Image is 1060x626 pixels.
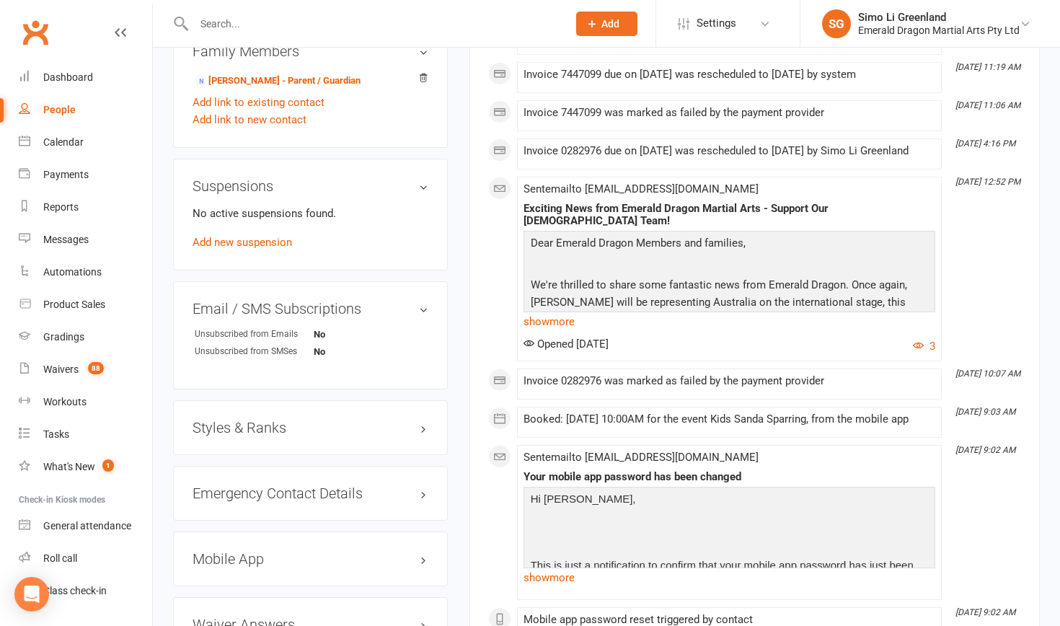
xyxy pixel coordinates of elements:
[19,288,152,321] a: Product Sales
[193,111,306,128] a: Add link to new contact
[524,413,935,426] div: Booked: [DATE] 10:00AM for the event Kids Sanda Sparring, from the mobile app
[524,312,935,332] a: show more
[19,126,152,159] a: Calendar
[527,557,932,595] p: This is just a notification to confirm that your mobile app password has just been changed.
[955,62,1020,72] i: [DATE] 11:19 AM
[43,104,76,115] div: People
[527,490,932,511] p: Hi [PERSON_NAME],
[19,159,152,191] a: Payments
[14,577,49,612] div: Open Intercom Messenger
[19,61,152,94] a: Dashboard
[193,205,428,222] p: No active suspensions found.
[195,345,314,358] div: Unsubscribed from SMSes
[955,407,1015,417] i: [DATE] 9:03 AM
[524,471,935,483] div: Your mobile app password has been changed
[19,353,152,386] a: Waivers 88
[195,74,361,89] a: [PERSON_NAME] - Parent / Guardian
[43,461,95,472] div: What's New
[955,445,1015,455] i: [DATE] 9:02 AM
[524,203,935,227] div: Exciting News from Emerald Dragon Martial Arts - Support Our [DEMOGRAPHIC_DATA] Team!
[697,7,736,40] span: Settings
[43,234,89,245] div: Messages
[19,256,152,288] a: Automations
[193,420,428,436] h3: Styles & Ranks
[43,169,89,180] div: Payments
[19,418,152,451] a: Tasks
[19,224,152,256] a: Messages
[43,520,131,532] div: General attendance
[524,614,935,626] div: Mobile app password reset triggered by contact
[527,234,932,255] p: Dear Emerald Dragon Members and families,
[19,542,152,575] a: Roll call
[43,299,105,310] div: Product Sales
[524,375,935,387] div: Invoice 0282976 was marked as failed by the payment provider
[195,327,314,341] div: Unsubscribed from Emails
[193,178,428,194] h3: Suspensions
[17,14,53,50] a: Clubworx
[955,138,1015,149] i: [DATE] 4:16 PM
[601,18,619,30] span: Add
[19,386,152,418] a: Workouts
[524,451,759,464] span: Sent email to [EMAIL_ADDRESS][DOMAIN_NAME]
[193,301,428,317] h3: Email / SMS Subscriptions
[314,329,397,340] strong: No
[19,94,152,126] a: People
[43,428,69,440] div: Tasks
[88,362,104,374] span: 88
[43,552,77,564] div: Roll call
[43,71,93,83] div: Dashboard
[43,585,107,596] div: Class check-in
[524,338,609,351] span: Opened [DATE]
[527,276,932,418] p: We're thrilled to share some fantastic news from Emerald Dragon. Once again, [PERSON_NAME] will b...
[314,346,397,357] strong: No
[43,136,84,148] div: Calendar
[43,266,102,278] div: Automations
[43,201,79,213] div: Reports
[524,69,935,81] div: Invoice 7447099 due on [DATE] was rescheduled to [DATE] by system
[955,369,1020,379] i: [DATE] 10:07 AM
[190,14,557,34] input: Search...
[193,43,428,59] h3: Family Members
[858,11,1020,24] div: Simo Li Greenland
[822,9,851,38] div: SG
[576,12,637,36] button: Add
[193,94,324,111] a: Add link to existing contact
[193,236,292,249] a: Add new suspension
[193,485,428,501] h3: Emergency Contact Details
[43,363,79,375] div: Waivers
[524,568,935,588] a: show more
[43,331,84,343] div: Gradings
[524,182,759,195] span: Sent email to [EMAIL_ADDRESS][DOMAIN_NAME]
[19,575,152,607] a: Class kiosk mode
[913,338,935,355] button: 3
[19,510,152,542] a: General attendance kiosk mode
[955,607,1015,617] i: [DATE] 9:02 AM
[955,177,1020,187] i: [DATE] 12:52 PM
[858,24,1020,37] div: Emerald Dragon Martial Arts Pty Ltd
[524,145,935,157] div: Invoice 0282976 due on [DATE] was rescheduled to [DATE] by Simo Li Greenland
[955,100,1020,110] i: [DATE] 11:06 AM
[43,396,87,407] div: Workouts
[19,451,152,483] a: What's New1
[193,551,428,567] h3: Mobile App
[102,459,114,472] span: 1
[19,321,152,353] a: Gradings
[19,191,152,224] a: Reports
[524,107,935,119] div: Invoice 7447099 was marked as failed by the payment provider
